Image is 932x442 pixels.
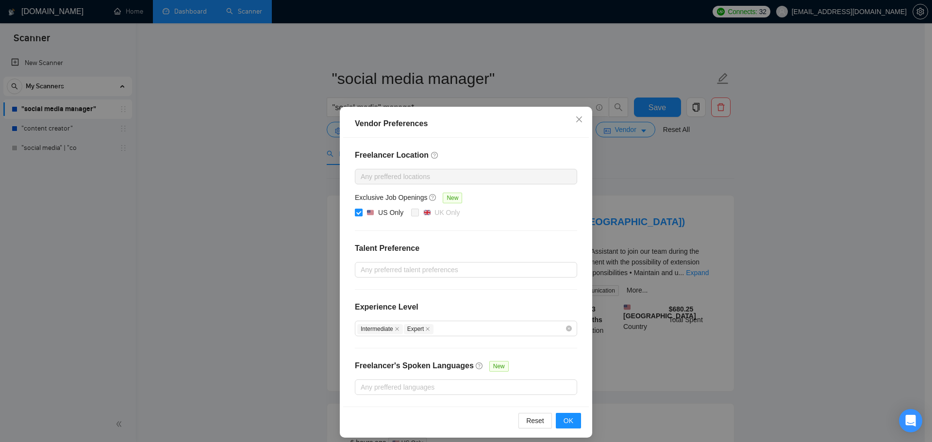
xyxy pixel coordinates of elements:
[443,193,462,203] span: New
[355,118,577,130] div: Vendor Preferences
[355,360,474,372] h4: Freelancer's Spoken Languages
[518,413,552,428] button: Reset
[355,192,427,203] h5: Exclusive Job Openings
[395,327,399,331] span: close
[899,409,922,432] div: Open Intercom Messenger
[429,194,437,201] span: question-circle
[355,243,577,254] h4: Talent Preference
[489,361,509,372] span: New
[566,326,572,331] span: close-circle
[355,149,577,161] h4: Freelancer Location
[476,362,483,370] span: question-circle
[404,324,434,334] span: Expert
[367,209,374,216] img: 🇺🇸
[425,327,430,331] span: close
[378,207,403,218] div: US Only
[564,415,573,426] span: OK
[355,301,418,313] h4: Experience Level
[556,413,581,428] button: OK
[526,415,544,426] span: Reset
[434,207,460,218] div: UK Only
[575,115,583,123] span: close
[431,151,439,159] span: question-circle
[424,209,431,216] img: 🇬🇧
[357,324,403,334] span: Intermediate
[566,107,592,133] button: Close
